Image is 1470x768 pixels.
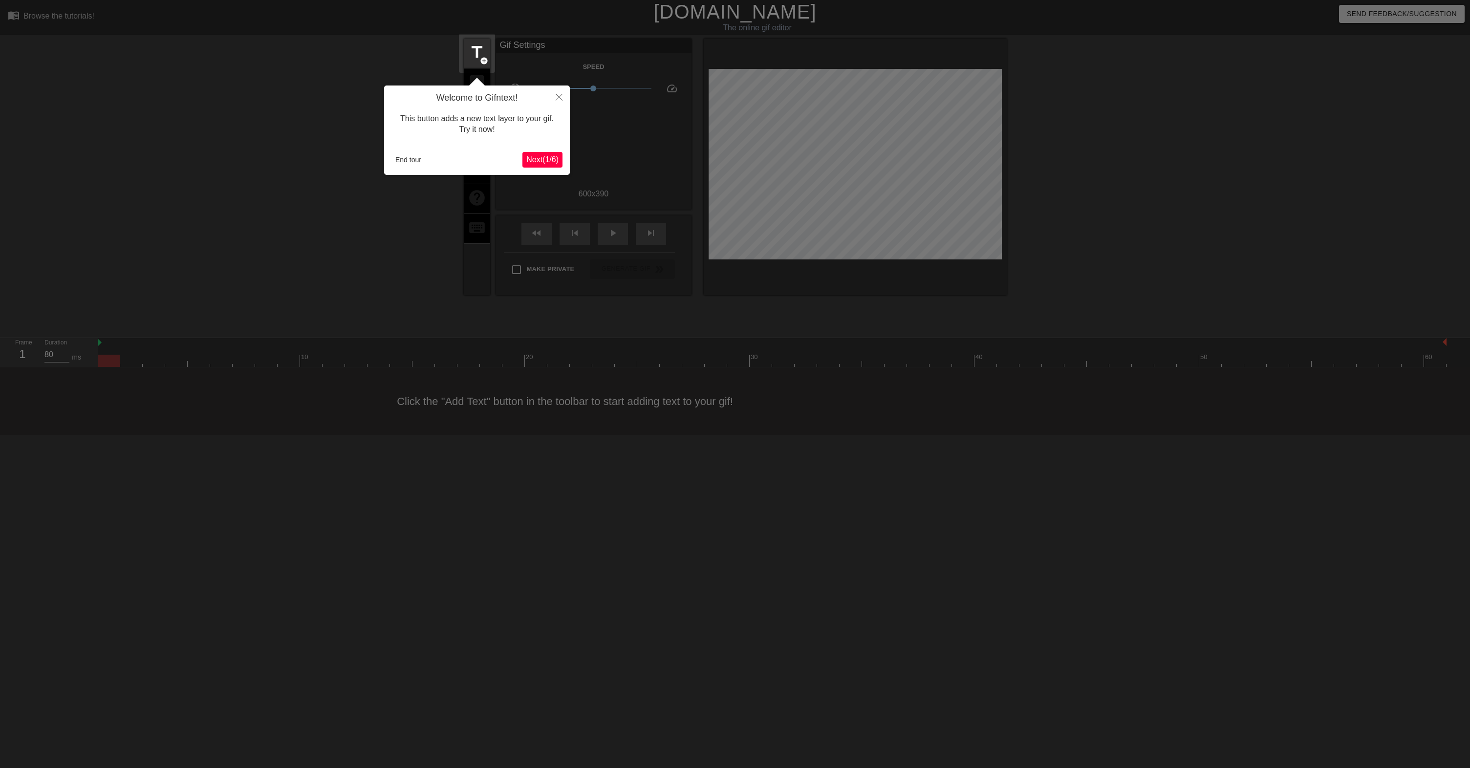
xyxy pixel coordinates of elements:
[391,152,425,167] button: End tour
[526,155,559,164] span: Next ( 1 / 6 )
[522,152,562,168] button: Next
[391,104,562,145] div: This button adds a new text layer to your gif. Try it now!
[391,93,562,104] h4: Welcome to Gifntext!
[548,85,570,108] button: Close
